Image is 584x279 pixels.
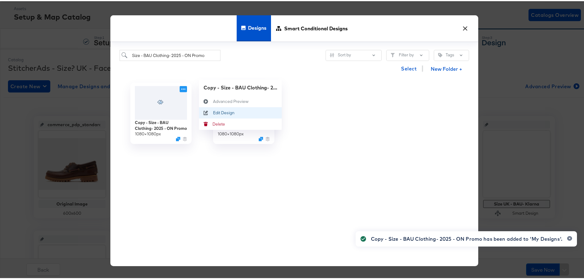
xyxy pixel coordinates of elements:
[212,120,225,126] div: Delete
[213,97,249,103] div: Advanced Preview
[176,136,180,140] svg: Duplicate
[120,49,220,60] input: Search for a design
[199,121,212,125] svg: Delete
[135,119,187,130] div: Copy - Size - BAU Clothing- 2025 - ON Promo
[218,119,270,130] div: Size - BAU Clothing- 2025 - ON Promo
[386,49,429,60] button: FilterFilter by
[284,13,348,40] span: Smart Conditional Designs
[434,49,469,60] button: TagTags
[204,83,277,90] div: Copy - Size - BAU Clothing- 2025 - ON Promo
[130,81,192,143] div: Copy - Size - BAU Clothing- 2025 - ON Promo1080×1080pxDuplicate
[371,234,562,241] div: Copy - Size - BAU Clothing- 2025 - ON Promo has been added to 'My Designs'.
[259,136,263,140] svg: Duplicate
[391,52,395,56] svg: Filter
[218,130,244,136] div: 1080 × 1080 px
[213,81,274,143] div: Size - BAU Clothing- 2025 - ON Promo1080×1080pxDuplicate
[213,109,235,115] div: Edit Design
[426,62,468,74] button: New Folder +
[438,52,442,56] svg: Tag
[401,63,417,72] span: Select
[248,13,266,40] span: Designs
[460,20,471,31] button: ×
[399,61,419,74] button: Select
[199,117,282,129] button: Delete
[326,49,382,60] button: SlidersSort by
[330,52,334,56] svg: Sliders
[135,130,161,136] div: 1080 × 1080 px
